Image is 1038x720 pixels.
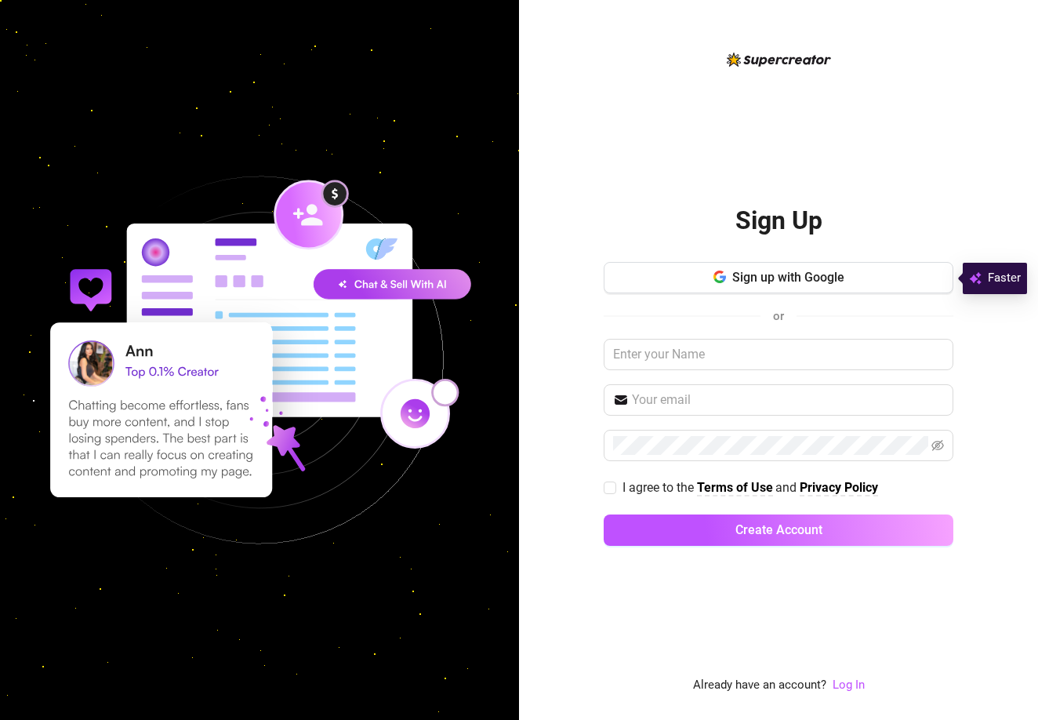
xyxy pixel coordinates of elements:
input: Enter your Name [604,339,953,370]
img: logo-BBDzfeDw.svg [727,53,831,67]
span: Already have an account? [693,676,826,695]
span: I agree to the [622,480,697,495]
a: Privacy Policy [800,480,878,496]
button: Sign up with Google [604,262,953,293]
span: Sign up with Google [732,270,844,285]
h2: Sign Up [735,205,822,237]
span: Faster [988,269,1021,288]
span: eye-invisible [931,439,944,452]
img: svg%3e [969,269,982,288]
a: Log In [833,676,865,695]
strong: Privacy Policy [800,480,878,495]
button: Create Account [604,515,953,546]
input: Your email [632,391,944,409]
span: or [773,309,784,323]
span: Create Account [735,522,822,537]
strong: Terms of Use [697,480,773,495]
a: Log In [833,678,865,692]
a: Terms of Use [697,480,773,496]
span: and [775,480,800,495]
